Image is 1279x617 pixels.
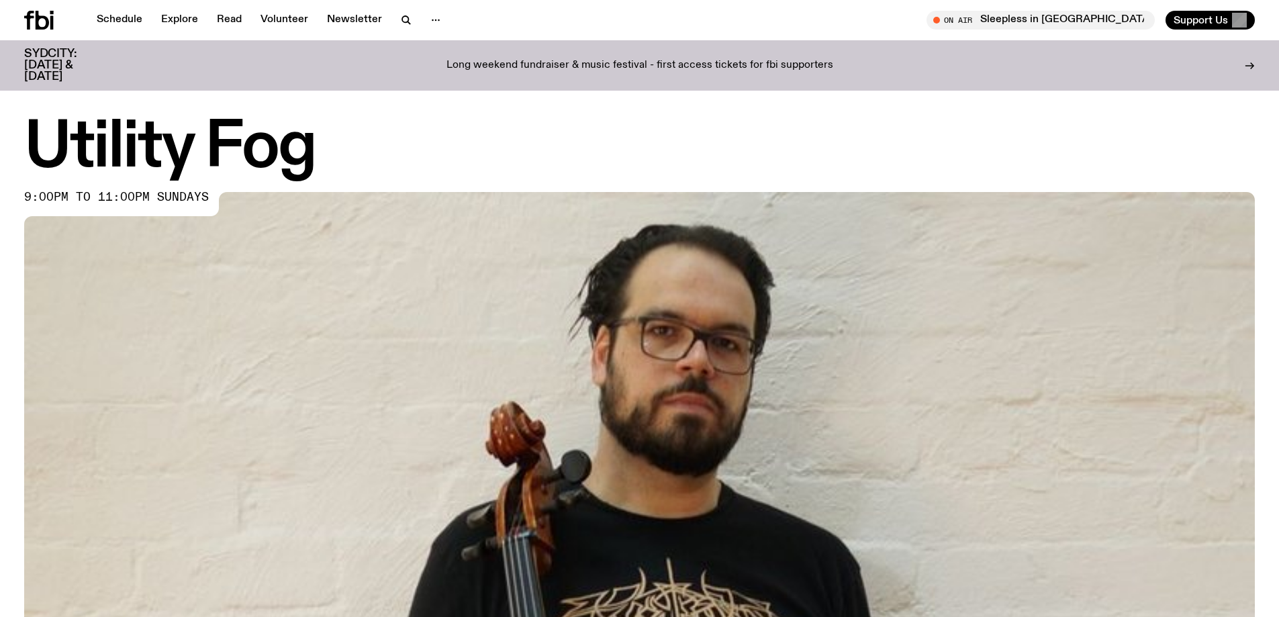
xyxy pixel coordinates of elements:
[153,11,206,30] a: Explore
[927,11,1155,30] button: On AirSleepless in [GEOGRAPHIC_DATA]
[24,48,110,83] h3: SYDCITY: [DATE] & [DATE]
[24,118,1255,179] h1: Utility Fog
[1174,14,1228,26] span: Support Us
[89,11,150,30] a: Schedule
[1166,11,1255,30] button: Support Us
[319,11,390,30] a: Newsletter
[209,11,250,30] a: Read
[446,60,833,72] p: Long weekend fundraiser & music festival - first access tickets for fbi supporters
[252,11,316,30] a: Volunteer
[24,192,209,203] span: 9:00pm to 11:00pm sundays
